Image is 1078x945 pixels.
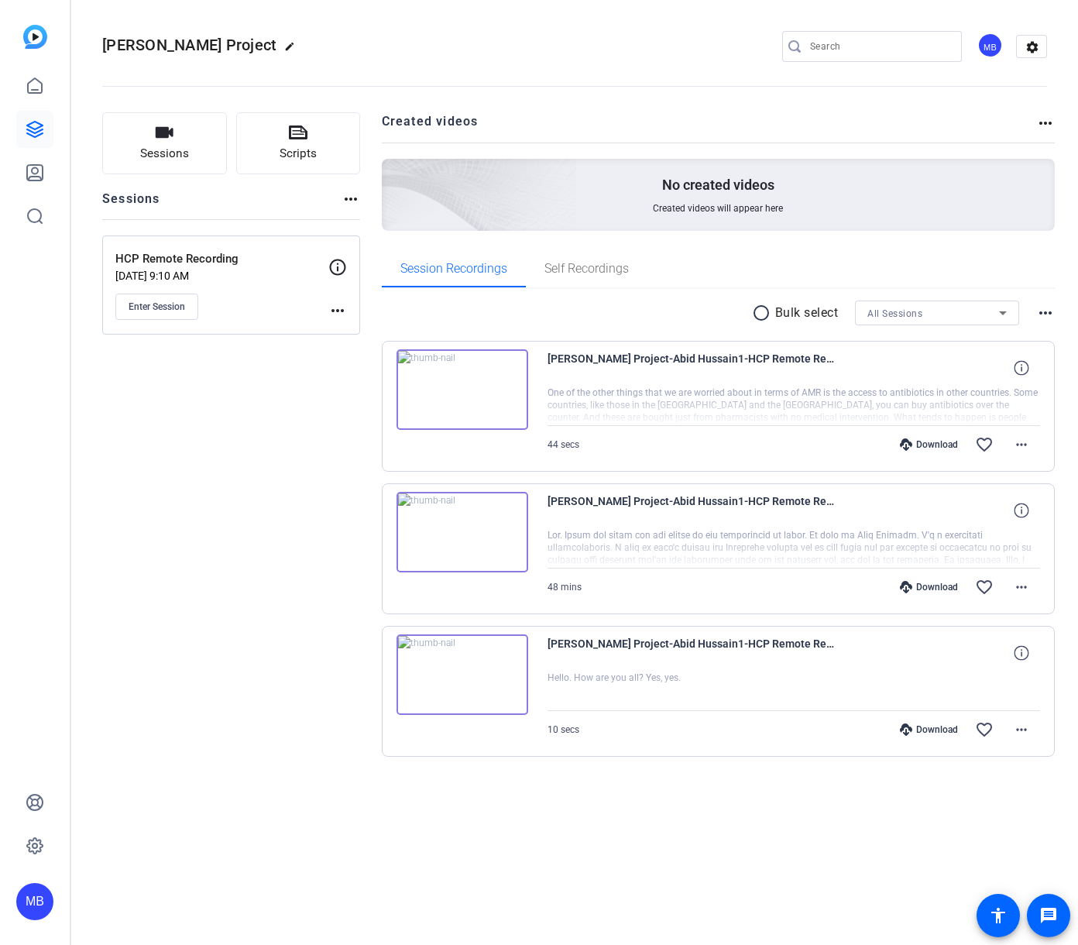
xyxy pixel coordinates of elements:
[280,145,317,163] span: Scripts
[548,634,834,672] span: [PERSON_NAME] Project-Abid Hussain1-HCP Remote Recording-2025-09-08-09-36-23-904-0
[775,304,839,322] p: Bulk select
[115,294,198,320] button: Enter Session
[328,301,347,320] mat-icon: more_horiz
[102,190,160,219] h2: Sessions
[140,145,189,163] span: Sessions
[1012,578,1031,596] mat-icon: more_horiz
[653,202,783,215] span: Created videos will appear here
[892,438,966,451] div: Download
[342,190,360,208] mat-icon: more_horiz
[548,724,579,735] span: 10 secs
[23,25,47,49] img: blue-gradient.svg
[892,581,966,593] div: Download
[236,112,361,174] button: Scripts
[977,33,1003,58] div: MB
[400,263,507,275] span: Session Recordings
[1036,304,1055,322] mat-icon: more_horiz
[892,723,966,736] div: Download
[752,304,775,322] mat-icon: radio_button_unchecked
[129,301,185,313] span: Enter Session
[977,33,1004,60] ngx-avatar: Matthew Bardugone
[1012,720,1031,739] mat-icon: more_horiz
[16,883,53,920] div: MB
[397,634,528,715] img: thumb-nail
[284,41,303,60] mat-icon: edit
[975,578,994,596] mat-icon: favorite_border
[975,435,994,454] mat-icon: favorite_border
[208,5,578,342] img: Creted videos background
[867,308,922,319] span: All Sessions
[1036,114,1055,132] mat-icon: more_horiz
[397,492,528,572] img: thumb-nail
[548,439,579,450] span: 44 secs
[810,37,949,56] input: Search
[662,176,774,194] p: No created videos
[397,349,528,430] img: thumb-nail
[102,36,276,54] span: [PERSON_NAME] Project
[544,263,629,275] span: Self Recordings
[975,720,994,739] mat-icon: favorite_border
[1012,435,1031,454] mat-icon: more_horiz
[382,112,1037,143] h2: Created videos
[548,582,582,593] span: 48 mins
[102,112,227,174] button: Sessions
[989,906,1008,925] mat-icon: accessibility
[548,492,834,529] span: [PERSON_NAME] Project-Abid Hussain1-HCP Remote Recording-2025-09-08-09-41-56-594-0
[1039,906,1058,925] mat-icon: message
[1017,36,1048,59] mat-icon: settings
[115,270,328,282] p: [DATE] 9:10 AM
[548,349,834,387] span: [PERSON_NAME] Project-Abid Hussain1-HCP Remote Recording-2025-09-08-10-30-14-734-0
[115,250,328,268] p: HCP Remote Recording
